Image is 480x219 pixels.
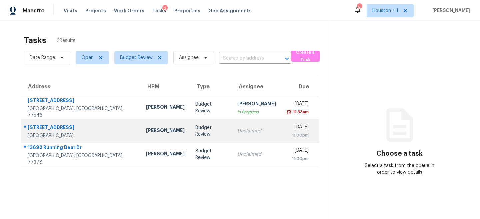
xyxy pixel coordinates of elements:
th: Assignee [232,77,281,96]
div: Unclaimed [237,151,276,158]
img: Overdue Alarm Icon [286,109,292,115]
div: [GEOGRAPHIC_DATA], [GEOGRAPHIC_DATA], 77378 [28,152,135,166]
h3: Choose a task [376,150,423,157]
div: [PERSON_NAME] [146,150,185,159]
div: [PERSON_NAME] [146,127,185,135]
div: [DATE] [287,124,309,132]
div: [PERSON_NAME] [237,100,276,109]
div: [DATE] [287,147,309,155]
div: [GEOGRAPHIC_DATA], [GEOGRAPHIC_DATA], 77546 [28,105,135,119]
input: Search by address [219,53,272,64]
span: Create a Task [294,49,316,64]
div: [STREET_ADDRESS] [28,124,135,132]
div: 9 [357,4,362,11]
span: Open [81,54,94,61]
h2: Tasks [24,37,46,44]
span: Visits [64,7,77,14]
span: Maestro [23,7,45,14]
div: Budget Review [195,124,227,138]
span: Tasks [152,8,166,13]
div: Select a task from the queue in order to view details [365,162,434,176]
th: HPM [141,77,190,96]
th: Type [190,77,232,96]
div: Budget Review [195,148,227,161]
div: 11:00pm [287,155,309,162]
th: Address [21,77,141,96]
div: 11:00pm [287,132,309,139]
div: Budget Review [195,101,227,114]
span: Houston + 1 [372,7,398,14]
button: Create a Task [291,51,320,62]
div: [PERSON_NAME] [146,104,185,112]
span: Projects [85,7,106,14]
div: [STREET_ADDRESS] [28,97,135,105]
span: Properties [174,7,200,14]
span: Assignee [179,54,199,61]
span: Geo Assignments [208,7,252,14]
div: In Progress [237,109,276,115]
div: [GEOGRAPHIC_DATA] [28,132,135,139]
div: [DATE] [287,100,309,109]
span: Budget Review [120,54,153,61]
button: Open [282,54,292,63]
span: [PERSON_NAME] [430,7,470,14]
span: 3 Results [57,37,75,44]
div: 11:33am [292,109,309,115]
span: Work Orders [114,7,144,14]
div: 2 [162,5,168,12]
div: Unclaimed [237,128,276,134]
div: 13692 Running Bear Dr [28,144,135,152]
th: Due [281,77,319,96]
span: Date Range [30,54,55,61]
